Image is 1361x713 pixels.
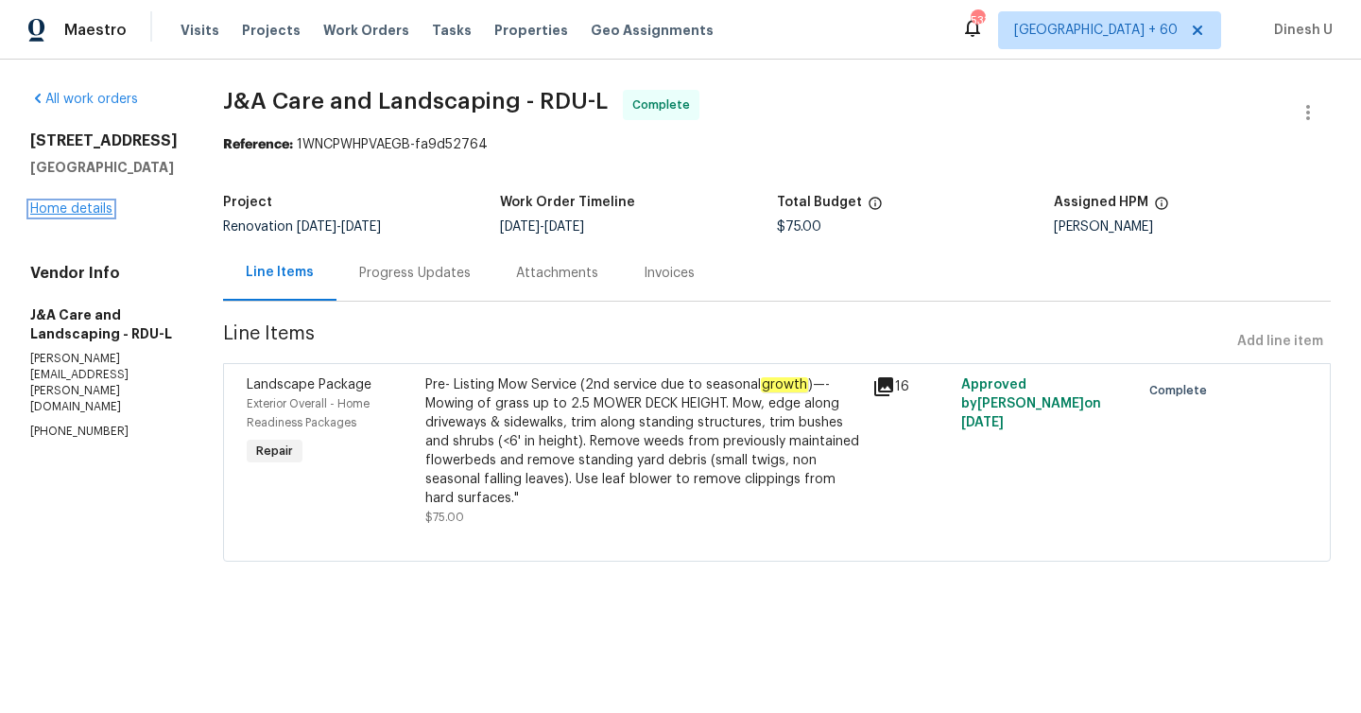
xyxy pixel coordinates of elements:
[971,11,984,30] div: 533
[591,21,714,40] span: Geo Assignments
[1266,21,1333,40] span: Dinesh U
[223,324,1230,359] span: Line Items
[777,196,862,209] h5: Total Budget
[247,378,371,391] span: Landscape Package
[30,93,138,106] a: All work orders
[223,90,608,113] span: J&A Care and Landscaping - RDU-L
[1054,220,1331,234] div: [PERSON_NAME]
[500,220,540,234] span: [DATE]
[223,196,272,209] h5: Project
[30,264,178,283] h4: Vendor Info
[181,21,219,40] span: Visits
[341,220,381,234] span: [DATE]
[30,202,112,216] a: Home details
[297,220,336,234] span: [DATE]
[30,305,178,343] h5: J&A Care and Landscaping - RDU-L
[1014,21,1178,40] span: [GEOGRAPHIC_DATA] + 60
[425,375,861,508] div: Pre- Listing Mow Service (2nd service due to seasonal )—- Mowing of grass up to 2.5 MOWER DECK HE...
[432,24,472,37] span: Tasks
[494,21,568,40] span: Properties
[30,131,178,150] h2: [STREET_ADDRESS]
[1154,196,1169,220] span: The hpm assigned to this work order.
[247,398,370,428] span: Exterior Overall - Home Readiness Packages
[1054,196,1148,209] h5: Assigned HPM
[425,512,464,523] span: $75.00
[777,220,821,234] span: $75.00
[297,220,381,234] span: -
[868,196,883,220] span: The total cost of line items that have been proposed by Opendoor. This sum includes line items th...
[761,377,808,392] em: growth
[223,220,381,234] span: Renovation
[242,21,301,40] span: Projects
[323,21,409,40] span: Work Orders
[1149,381,1215,400] span: Complete
[64,21,127,40] span: Maestro
[500,196,635,209] h5: Work Order Timeline
[632,96,698,114] span: Complete
[500,220,584,234] span: -
[223,135,1331,154] div: 1WNCPWHPVAEGB-fa9d52764
[544,220,584,234] span: [DATE]
[872,375,950,398] div: 16
[644,264,695,283] div: Invoices
[249,442,301,461] span: Repair
[516,264,598,283] div: Attachments
[30,351,178,416] p: [PERSON_NAME][EMAIL_ADDRESS][PERSON_NAME][DOMAIN_NAME]
[961,416,1004,429] span: [DATE]
[961,378,1101,429] span: Approved by [PERSON_NAME] on
[246,263,314,282] div: Line Items
[30,158,178,177] h5: [GEOGRAPHIC_DATA]
[223,138,293,151] b: Reference:
[30,424,178,440] p: [PHONE_NUMBER]
[359,264,471,283] div: Progress Updates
